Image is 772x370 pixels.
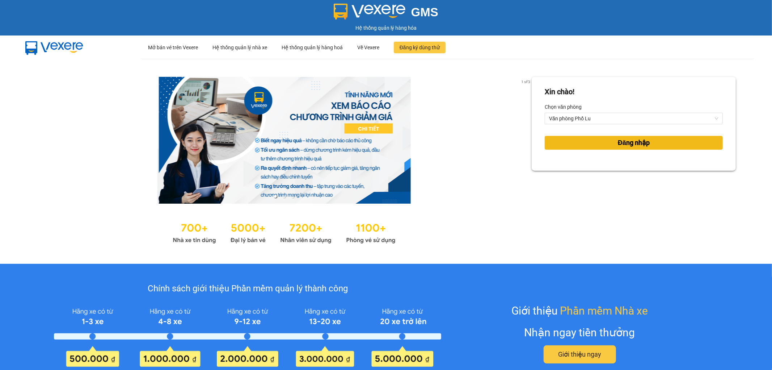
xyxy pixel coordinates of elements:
[400,43,440,51] span: Đăng ký dùng thử
[357,36,379,59] div: Về Vexere
[283,195,286,198] li: slide item 2
[274,195,277,198] li: slide item 1
[544,345,616,363] button: Giới thiệu ngay
[2,24,770,32] div: Hệ thống quản lý hàng hóa
[519,77,532,86] p: 1 of 3
[522,77,532,204] button: next slide / item
[411,5,438,19] span: GMS
[282,36,343,59] div: Hệ thống quản lý hàng hoá
[148,36,198,59] div: Mở bán vé trên Vexere
[545,86,574,97] div: Xin chào!
[511,302,648,319] div: Giới thiệu
[545,136,723,150] button: Đăng nhập
[291,195,294,198] li: slide item 3
[334,11,438,17] a: GMS
[549,113,718,124] span: Văn phòng Phố Lu
[558,349,601,359] span: Giới thiệu ngay
[334,4,405,20] img: logo 2
[54,282,441,296] div: Chính sách giới thiệu Phần mềm quản lý thành công
[54,305,441,367] img: policy-intruduce-detail.png
[36,77,46,204] button: previous slide / item
[545,101,582,113] label: Chọn văn phòng
[173,218,396,246] img: Statistics.png
[524,324,635,341] div: Nhận ngay tiền thưởng
[618,138,650,148] span: Đăng nhập
[18,36,90,59] img: mbUUG5Q.png
[212,36,267,59] div: Hệ thống quản lý nhà xe
[560,302,648,319] span: Phần mềm Nhà xe
[394,42,446,53] button: Đăng ký dùng thử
